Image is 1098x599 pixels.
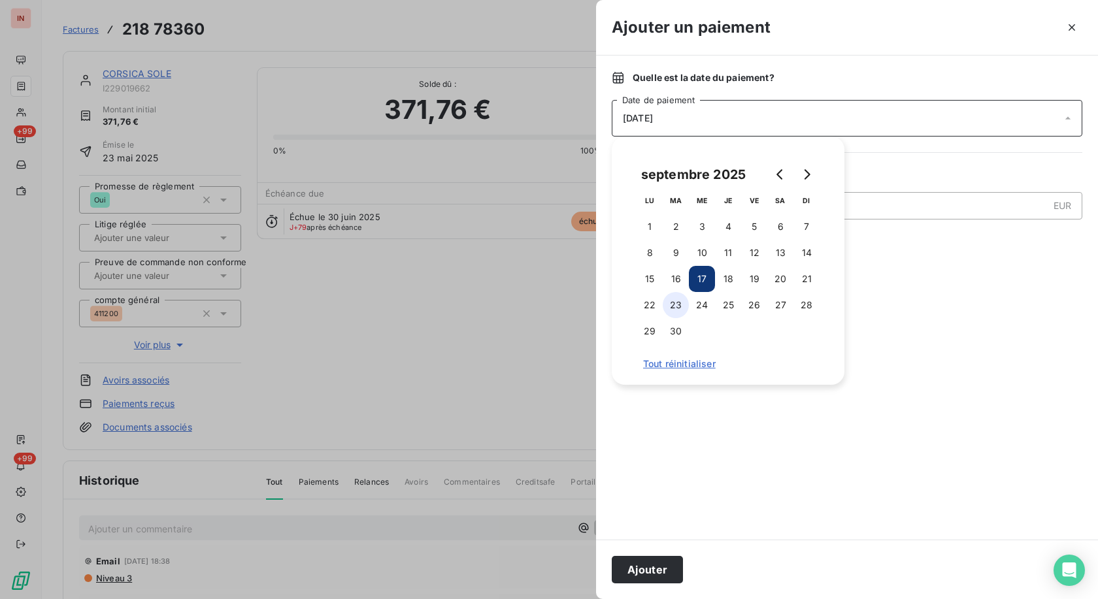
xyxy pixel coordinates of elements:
[715,292,741,318] button: 25
[663,240,689,266] button: 9
[793,161,820,187] button: Go to next month
[663,214,689,240] button: 2
[643,359,813,369] span: Tout réinitialiser
[715,266,741,292] button: 18
[767,292,793,318] button: 27
[633,71,774,84] span: Quelle est la date du paiement ?
[689,214,715,240] button: 3
[637,164,750,185] div: septembre 2025
[715,240,741,266] button: 11
[793,292,820,318] button: 28
[793,214,820,240] button: 7
[663,318,689,344] button: 30
[663,187,689,214] th: mardi
[689,240,715,266] button: 10
[741,240,767,266] button: 12
[767,240,793,266] button: 13
[1054,555,1085,586] div: Open Intercom Messenger
[767,187,793,214] th: samedi
[741,292,767,318] button: 26
[663,266,689,292] button: 16
[741,187,767,214] th: vendredi
[637,318,663,344] button: 29
[637,214,663,240] button: 1
[741,214,767,240] button: 5
[689,292,715,318] button: 24
[612,230,1082,243] span: Nouveau solde dû :
[767,214,793,240] button: 6
[715,187,741,214] th: jeudi
[612,16,771,39] h3: Ajouter un paiement
[741,266,767,292] button: 19
[637,240,663,266] button: 8
[767,161,793,187] button: Go to previous month
[637,266,663,292] button: 15
[689,187,715,214] th: mercredi
[767,266,793,292] button: 20
[715,214,741,240] button: 4
[637,292,663,318] button: 22
[623,113,653,123] span: [DATE]
[793,187,820,214] th: dimanche
[793,240,820,266] button: 14
[663,292,689,318] button: 23
[637,187,663,214] th: lundi
[689,266,715,292] button: 17
[612,556,683,583] button: Ajouter
[793,266,820,292] button: 21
